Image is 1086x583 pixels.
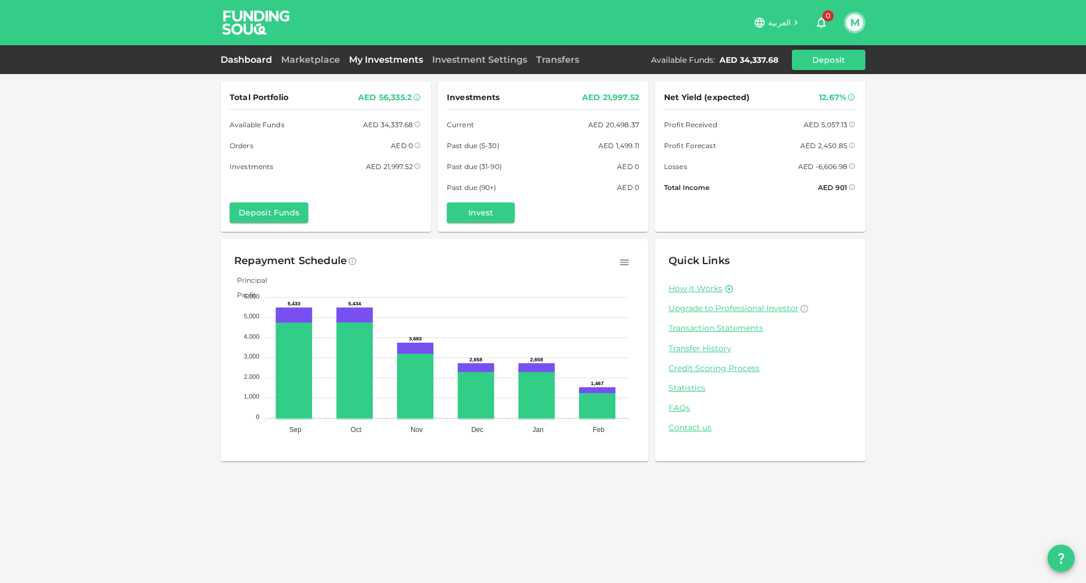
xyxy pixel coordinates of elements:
div: Available Funds : [651,54,715,66]
a: Upgrade to Professional Investor [669,303,852,314]
a: Transfers [532,54,584,65]
a: Transaction Statements [669,323,852,334]
div: AED 34,337.68 [719,54,778,66]
div: AED 21,997.52 [366,161,413,172]
tspan: 5,000 [244,313,260,319]
a: How it Works [669,283,722,294]
a: Dashboard [221,54,277,65]
span: Past due (5-30) [447,140,499,152]
div: AED 34,337.68 [363,119,413,131]
span: Orders [230,140,253,152]
span: Profit Received [664,119,717,131]
button: Deposit Funds [230,202,308,223]
button: M [846,14,863,31]
tspan: 4,000 [244,333,260,340]
tspan: Oct [351,426,361,434]
div: AED 21,997.52 [582,90,639,105]
tspan: Nov [411,426,423,434]
span: Investments [230,161,273,172]
a: Credit Scoring Process [669,363,852,374]
span: Current [447,119,474,131]
span: Quick Links [669,254,730,267]
div: Repayment Schedule [234,252,347,270]
span: Upgrade to Professional Investor [669,303,799,313]
span: Principal [229,276,267,284]
tspan: Jan [532,426,543,434]
button: question [1048,545,1075,572]
div: AED 2,450.85 [800,140,847,152]
div: AED 20,498.37 [588,119,639,131]
span: Profit [229,291,256,299]
span: Total Income [664,182,709,193]
div: AED 0 [391,140,413,152]
a: Contact us [669,422,852,433]
span: 0 [822,10,834,21]
a: Transfer History [669,343,852,354]
span: Total Portfolio [230,90,288,105]
span: Past due (31-90) [447,161,502,172]
div: AED 0 [617,161,639,172]
span: Investments [447,90,499,105]
div: AED 56,335.2 [358,90,412,105]
button: Invest [447,202,515,223]
tspan: 1,000 [244,393,260,400]
div: AED 5,057.13 [804,119,847,131]
tspan: 3,000 [244,353,260,360]
button: 0 [810,11,833,34]
div: AED -6,606.98 [798,161,847,172]
a: Marketplace [277,54,344,65]
a: My Investments [344,54,428,65]
a: Investment Settings [428,54,532,65]
tspan: Feb [593,426,605,434]
div: 12.67% [819,90,846,105]
tspan: Sep [289,426,301,434]
tspan: 2,000 [244,373,260,380]
a: FAQs [669,403,852,413]
div: AED 0 [617,182,639,193]
button: Deposit [792,50,865,70]
tspan: Dec [471,426,483,434]
span: Net Yield (expected) [664,90,750,105]
span: العربية [768,18,791,28]
span: Profit Forecast [664,140,716,152]
div: AED 1,499.11 [598,140,639,152]
div: AED 901 [818,182,847,193]
span: Losses [664,161,687,172]
tspan: 0 [256,413,259,420]
tspan: 6,000 [244,293,260,300]
a: Statistics [669,383,852,394]
span: Available Funds [230,119,285,131]
span: Past due (90+) [447,182,497,193]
